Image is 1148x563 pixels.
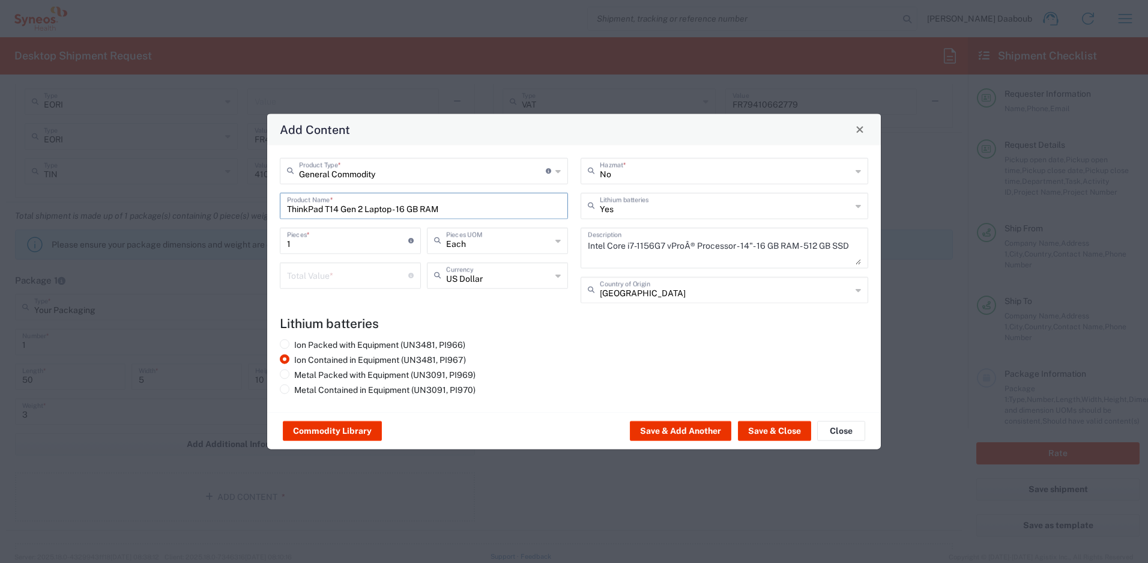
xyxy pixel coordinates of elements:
[283,421,382,440] button: Commodity Library
[280,384,476,395] label: Metal Contained in Equipment (UN3091, PI970)
[630,421,731,440] button: Save & Add Another
[280,315,868,330] h4: Lithium batteries
[851,121,868,138] button: Close
[280,354,466,365] label: Ion Contained in Equipment (UN3481, PI967)
[280,120,350,138] h4: Add Content
[738,421,811,440] button: Save & Close
[817,421,865,440] button: Close
[280,339,465,350] label: Ion Packed with Equipment (UN3481, PI966)
[280,369,476,380] label: Metal Packed with Equipment (UN3091, PI969)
